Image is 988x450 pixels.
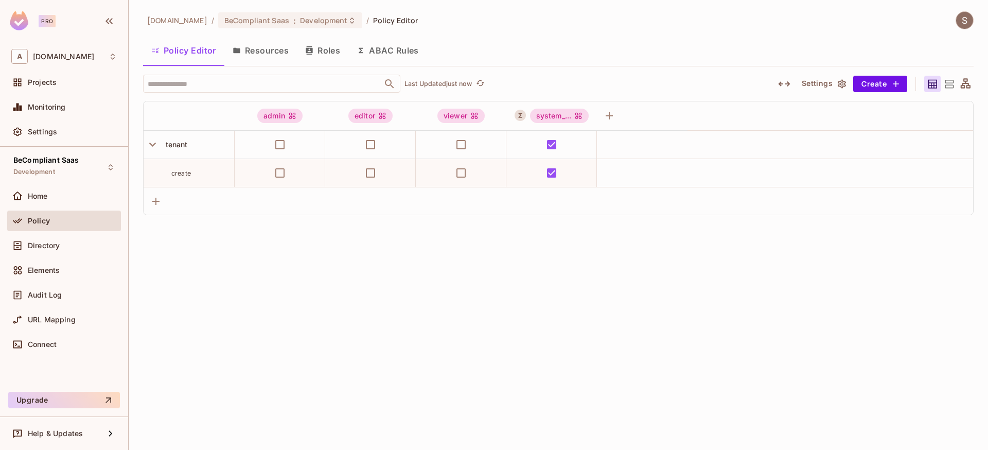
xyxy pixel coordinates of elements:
span: create [171,169,191,177]
span: refresh [476,79,485,89]
span: Connect [28,340,57,349]
button: Open [382,77,397,91]
button: ABAC Rules [348,38,427,63]
li: / [211,15,214,25]
button: refresh [474,78,486,90]
button: Resources [224,38,297,63]
span: Projects [28,78,57,86]
button: Settings [798,76,849,92]
button: Policy Editor [143,38,224,63]
span: Monitoring [28,103,66,111]
span: tenant [162,140,188,149]
div: editor [348,109,393,123]
span: Help & Updates [28,429,83,438]
button: A User Set is a dynamically conditioned role, grouping users based on real-time criteria. [515,110,526,121]
span: Elements [28,266,60,274]
span: : [293,16,296,25]
span: Development [300,15,347,25]
span: Settings [28,128,57,136]
span: BeCompliant Saas [13,156,79,164]
span: the active workspace [147,15,207,25]
span: system_user [530,109,589,123]
span: Home [28,192,48,200]
button: Create [853,76,907,92]
button: Roles [297,38,348,63]
span: Directory [28,241,60,250]
img: Santiago Posada [956,12,973,29]
span: Policy Editor [373,15,418,25]
p: Last Updated just now [404,80,472,88]
span: BeCompliant Saas [224,15,289,25]
li: / [366,15,369,25]
span: URL Mapping [28,316,76,324]
div: viewer [437,109,485,123]
div: Pro [39,15,56,27]
span: Click to refresh data [472,78,486,90]
span: A [11,49,28,64]
img: SReyMgAAAABJRU5ErkJggg== [10,11,28,30]
span: Development [13,168,55,176]
div: system_... [530,109,589,123]
span: Policy [28,217,50,225]
div: admin [257,109,303,123]
span: Workspace: appropia.com [33,53,94,61]
button: Upgrade [8,392,120,408]
span: Audit Log [28,291,62,299]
